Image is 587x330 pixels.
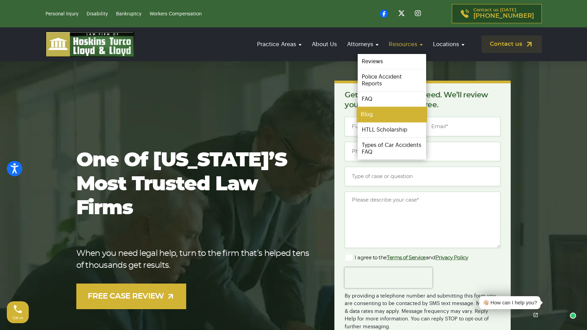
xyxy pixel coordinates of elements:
[473,8,534,19] p: Contact us [DATE]
[483,299,537,307] div: 👋🏼 How can I help you?
[166,292,175,301] img: arrow-up-right-light.svg
[473,13,534,19] span: [PHONE_NUMBER]
[482,36,542,53] a: Contact us
[385,35,426,54] a: Resources
[344,35,382,54] a: Attorneys
[345,117,421,136] input: Full Name
[528,308,543,322] a: Open chat
[452,4,542,23] a: Contact us [DATE][PHONE_NUMBER]
[387,255,426,260] a: Terms of Service
[116,12,141,16] a: Bankruptcy
[308,35,340,54] a: About Us
[345,142,500,161] input: Phone*
[430,35,468,54] a: Locations
[358,69,426,91] a: Police Accident Reports
[87,12,108,16] a: Disability
[358,54,426,69] a: Reviews
[358,92,426,107] a: FAQ
[46,12,78,16] a: Personal Injury
[435,255,468,260] a: Privacy Policy
[345,254,468,262] label: I agree to the and
[357,107,427,122] a: Blog
[254,35,305,54] a: Practice Areas
[76,284,187,309] a: FREE CASE REVIEW
[76,248,313,272] p: When you need legal help, turn to the firm that’s helped tens of thousands get results.
[358,138,426,160] a: Types of Car Accidents FAQ
[150,12,202,16] a: Workers Compensation
[46,31,135,57] img: logo
[76,149,313,220] h1: One of [US_STATE]’s most trusted law firms
[13,316,23,320] span: Call us
[345,167,500,186] input: Type of case or question
[345,267,432,288] iframe: reCAPTCHA
[358,122,426,137] a: HTLL Scholarship
[345,90,500,110] p: Get the answers you need. We’ll review your case [DATE], for free.
[424,117,500,136] input: Email*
